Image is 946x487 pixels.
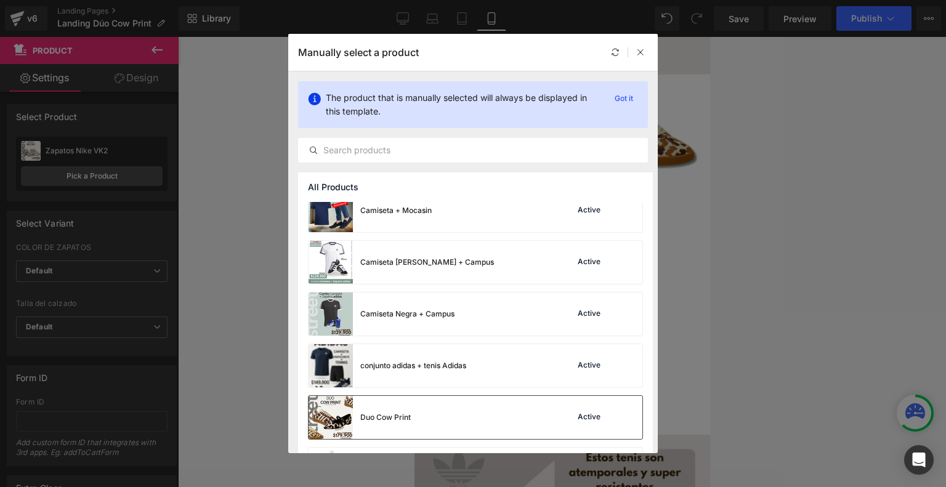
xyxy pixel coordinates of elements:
span: 40 [67,344,78,369]
img: product-img [309,344,353,387]
span: 41 [115,344,125,369]
input: Search products [299,143,647,158]
div: Active [575,206,603,215]
div: Camiseta + Mocasin [360,205,432,216]
div: conjunto adidas + tenis Adidas [360,360,466,371]
img: product-img [309,189,353,232]
span: 38 [211,307,221,333]
div: Camiseta [PERSON_NAME] + Campus [360,257,494,268]
span: 37 [163,307,173,333]
p: Manually select a product [298,46,419,58]
span: Beige [74,256,99,282]
div: Active [575,257,603,267]
div: Active [575,413,603,422]
div: Open Intercom Messenger [904,445,934,475]
img: product-img [309,241,353,284]
span: 35 [67,307,78,333]
div: Active [575,309,603,319]
p: The product that is manually selected will always be displayed in this template. [326,91,600,118]
span: 36 [115,307,126,333]
span: 34 [19,307,30,333]
label: Talla del calzado [6,292,289,307]
img: product-img [309,292,353,336]
div: Duo Cow Print [360,412,411,423]
div: Camiseta Negra + Campus [360,308,455,320]
span: 42 [162,344,172,369]
span: 39 [19,344,30,369]
div: All Products [298,172,653,202]
img: product-img [309,396,353,439]
div: Active [575,361,603,371]
span: Gris [19,256,36,282]
p: Got it [610,91,638,106]
label: COLOR DE ZAPATOS [6,241,289,256]
span: 43 [210,344,220,369]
